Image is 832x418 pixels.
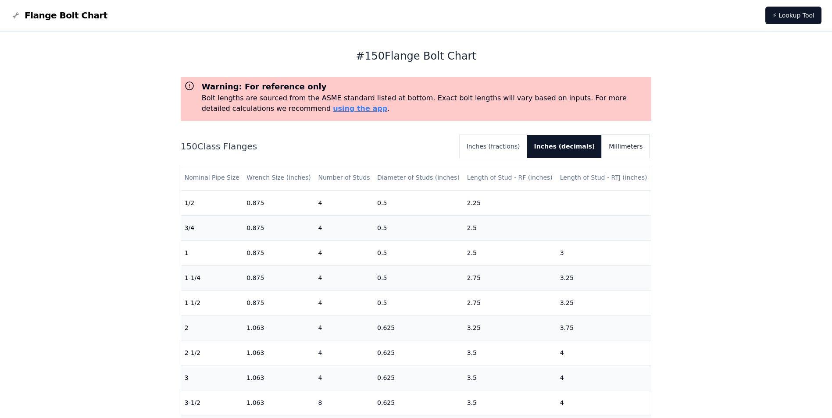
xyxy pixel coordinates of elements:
td: 3.25 [557,265,651,290]
td: 0.625 [374,340,464,365]
a: Flange Bolt Chart LogoFlange Bolt Chart [11,9,107,21]
td: 2.25 [464,190,557,215]
td: 0.875 [243,240,314,265]
th: Length of Stud - RTJ (inches) [557,165,651,190]
h1: # 150 Flange Bolt Chart [181,49,652,63]
th: Length of Stud - RF (inches) [464,165,557,190]
a: ⚡ Lookup Tool [765,7,821,24]
td: 1.063 [243,390,314,415]
a: using the app [333,104,387,113]
td: 3-1/2 [181,390,243,415]
td: 4 [314,265,374,290]
button: Millimeters [602,135,650,158]
td: 3.5 [464,365,557,390]
td: 3.75 [557,315,651,340]
th: Nominal Pipe Size [181,165,243,190]
th: Diameter of Studs (inches) [374,165,464,190]
td: 3/4 [181,215,243,240]
td: 0.625 [374,365,464,390]
td: 0.625 [374,315,464,340]
td: 3 [557,240,651,265]
p: Bolt lengths are sourced from the ASME standard listed at bottom. Exact bolt lengths will vary ba... [202,93,648,114]
td: 0.625 [374,390,464,415]
td: 0.5 [374,190,464,215]
td: 4 [314,290,374,315]
td: 0.875 [243,215,314,240]
td: 4 [314,315,374,340]
td: 0.5 [374,215,464,240]
td: 2.5 [464,240,557,265]
h3: Warning: For reference only [202,81,648,93]
td: 3.25 [557,290,651,315]
td: 1.063 [243,315,314,340]
button: Inches (fractions) [460,135,527,158]
h2: 150 Class Flanges [181,140,453,152]
td: 3.25 [464,315,557,340]
td: 1/2 [181,190,243,215]
th: Number of Studs [314,165,374,190]
button: Inches (decimals) [527,135,602,158]
td: 4 [557,340,651,365]
td: 1-1/4 [181,265,243,290]
td: 0.875 [243,265,314,290]
th: Wrench Size (inches) [243,165,314,190]
img: Flange Bolt Chart Logo [11,10,21,21]
td: 1.063 [243,365,314,390]
td: 2.5 [464,215,557,240]
td: 4 [314,340,374,365]
td: 3 [181,365,243,390]
td: 0.5 [374,290,464,315]
td: 4 [314,215,374,240]
td: 0.5 [374,265,464,290]
td: 8 [314,390,374,415]
td: 2.75 [464,265,557,290]
td: 3.5 [464,340,557,365]
td: 4 [314,240,374,265]
td: 3.5 [464,390,557,415]
td: 1 [181,240,243,265]
td: 2.75 [464,290,557,315]
td: 2 [181,315,243,340]
td: 4 [314,365,374,390]
td: 1-1/2 [181,290,243,315]
td: 1.063 [243,340,314,365]
td: 4 [557,390,651,415]
td: 2-1/2 [181,340,243,365]
td: 0.5 [374,240,464,265]
td: 4 [557,365,651,390]
td: 4 [314,190,374,215]
td: 0.875 [243,290,314,315]
td: 0.875 [243,190,314,215]
span: Flange Bolt Chart [25,9,107,21]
